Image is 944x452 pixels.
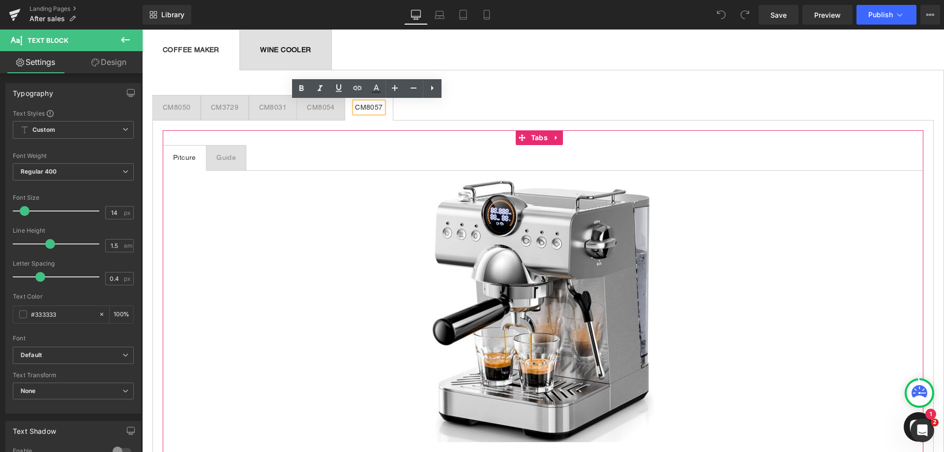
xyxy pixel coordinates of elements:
div: CM8057 [213,73,240,83]
span: Tabs [386,101,408,116]
a: Preview [802,5,853,25]
a: New Library [143,5,191,25]
div: Typography [13,84,53,97]
a: Desktop [404,5,428,25]
div: Font Weight [13,152,134,159]
span: px [124,275,132,282]
span: 2 [931,419,939,426]
span: After sales [29,15,65,23]
div: Letter Spacing [13,260,134,267]
inbox-online-store-chat: Shopify online store chat [759,383,794,415]
button: More [920,5,940,25]
i: Default [21,351,42,360]
b: WINE COOLER [118,16,169,24]
a: Mobile [475,5,499,25]
b: Regular 400 [21,168,57,175]
span: Text Block [28,36,68,44]
a: Expand / Collapse [408,101,421,116]
div: Text Color [13,293,134,300]
button: Publish [856,5,916,25]
b: Custom [32,126,55,134]
a: Laptop [428,5,451,25]
input: Color [31,309,94,320]
div: Pitcure [31,123,54,133]
div: % [110,306,133,323]
span: Save [770,10,787,20]
span: Preview [814,10,841,20]
strong: COFFEE MAKER [21,16,77,24]
div: Text Styles [13,109,134,117]
div: CM8031 [117,73,145,83]
div: Line Height [13,227,134,234]
span: Library [161,10,184,19]
div: Font [13,335,134,342]
button: Redo [735,5,755,25]
iframe: Intercom live chat [911,419,934,442]
span: Publish [868,11,893,19]
a: Design [73,51,145,73]
b: None [21,387,36,394]
div: CM8050 [21,73,48,83]
div: Guide [74,123,94,133]
a: Landing Pages [29,5,143,13]
div: CM3729 [69,73,96,83]
span: px [124,210,132,216]
a: Tablet [451,5,475,25]
div: Font Size [13,194,134,201]
div: Text Transform [13,372,134,379]
div: CM8054 [165,73,192,83]
button: Undo [711,5,731,25]
div: Text Shadow [13,422,56,435]
span: em [124,242,132,249]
